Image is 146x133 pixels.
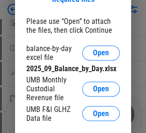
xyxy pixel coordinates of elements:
div: 2025_09_Balance_by_Day.xlsx [26,64,120,73]
button: Open [82,106,120,121]
span: Open [93,49,109,57]
div: UMB F&I GLHZ Data file [26,104,82,122]
span: Open [93,85,109,93]
div: balance-by-day excel file [26,44,82,62]
button: Open [82,81,120,96]
span: Open [93,110,109,117]
button: Open [82,45,120,60]
div: UMB Monthly Custodial Revenue file [26,75,82,102]
div: Please use “Open” to attach the files, then click Continue [26,17,120,35]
